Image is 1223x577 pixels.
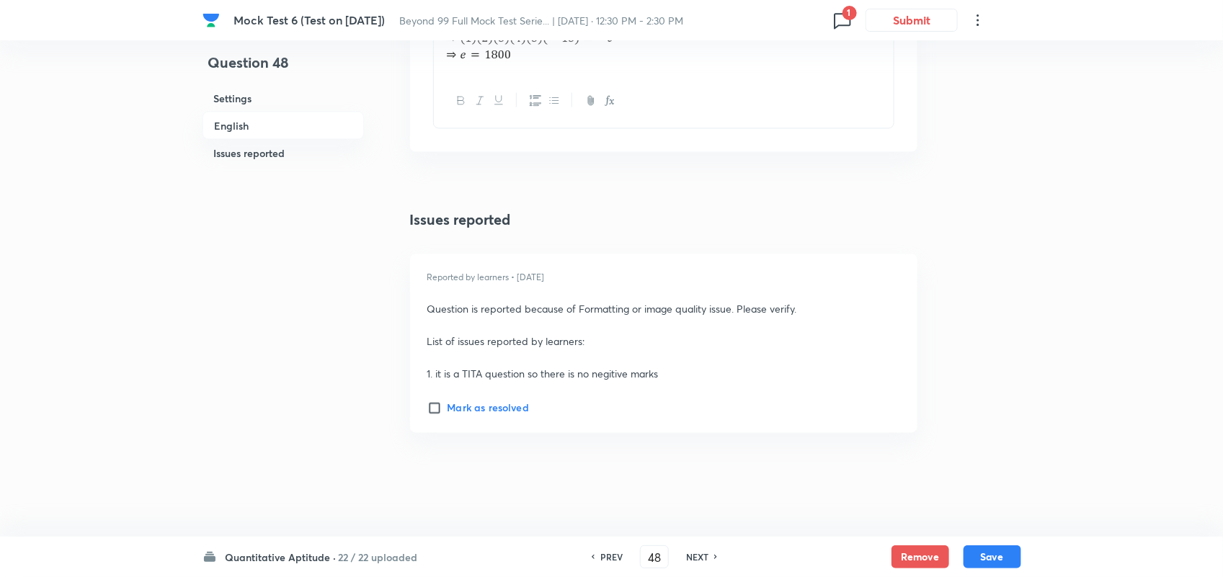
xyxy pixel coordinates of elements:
p: List of issues reported by learners: [427,334,840,349]
h6: Mark as resolved [448,401,529,416]
p: Question is reported because of Formatting or image quality issue. Please verify. [427,302,840,317]
h6: NEXT [686,550,708,563]
p: Reported by learners • [DATE] [427,272,840,285]
img: Company Logo [203,12,220,29]
button: Submit [866,9,958,32]
h6: 22 / 22 uploaded [339,550,418,565]
span: 1 [842,6,857,20]
h4: Issues reported [410,210,917,231]
h6: Settings [203,85,364,112]
h4: Question 48 [203,52,364,85]
button: Remove [891,545,949,568]
h6: PREV [600,550,623,563]
h6: Issues reported [203,140,364,166]
h6: Quantitative Aptitude · [226,550,337,565]
a: Company Logo [203,12,223,29]
p: 1. it is a TITA question so there is no negitive marks [427,367,840,382]
span: Mock Test 6 (Test on [DATE]) [234,12,385,27]
button: Save [964,545,1021,568]
span: Beyond 99 Full Mock Test Serie... | [DATE] · 12:30 PM - 2:30 PM [399,14,683,27]
h6: English [203,112,364,140]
